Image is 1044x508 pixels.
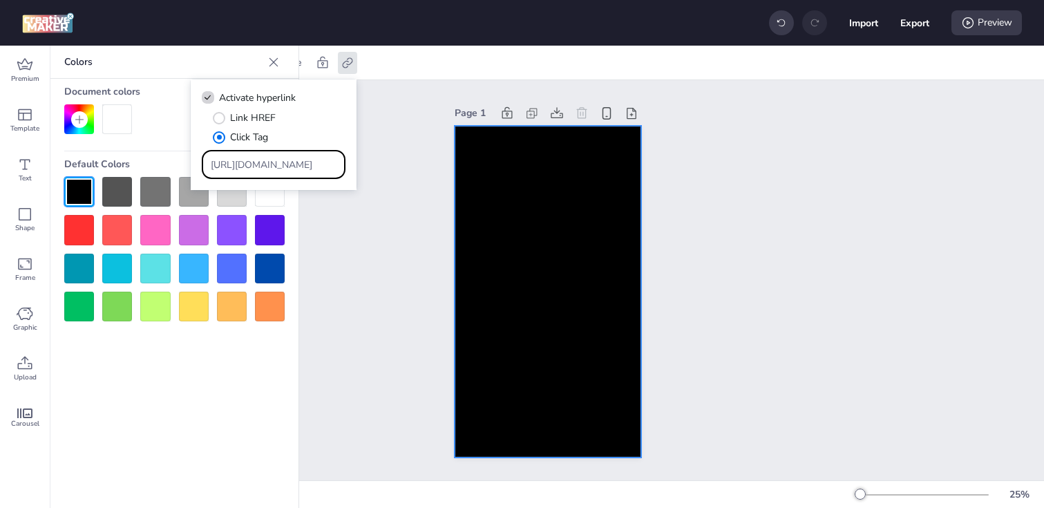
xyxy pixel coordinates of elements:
[211,158,337,172] input: Type URL
[64,79,285,104] div: Document colors
[11,73,39,84] span: Premium
[455,106,492,120] div: Page 1
[64,151,285,177] div: Default Colors
[14,372,37,383] span: Upload
[11,418,39,429] span: Carousel
[22,12,74,33] img: logo Creative Maker
[13,322,37,333] span: Graphic
[64,46,263,79] p: Colors
[15,223,35,234] span: Shape
[1003,487,1036,502] div: 25 %
[849,8,878,37] button: Import
[951,10,1022,35] div: Preview
[230,111,276,125] span: Link HREF
[219,91,296,105] span: Activate hyperlink
[900,8,929,37] button: Export
[19,173,32,184] span: Text
[10,123,39,134] span: Template
[230,130,268,144] span: Click Tag
[15,272,35,283] span: Frame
